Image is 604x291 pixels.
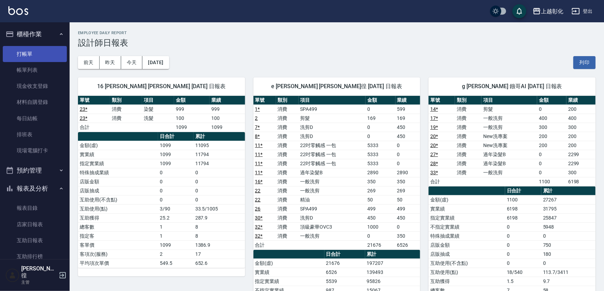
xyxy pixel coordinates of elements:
td: 25.2 [158,213,194,222]
td: 6198 [566,177,596,186]
td: 350 [395,231,421,240]
th: 類別 [110,96,142,105]
td: 0 [366,123,395,132]
a: 排班表 [3,127,67,143]
td: 33.5/1005 [194,204,245,213]
td: 450 [366,213,395,222]
td: 消費 [276,123,299,132]
td: New洗專案 [481,141,537,150]
span: e [PERSON_NAME] [PERSON_NAME]徨 [DATE] 日報表 [262,83,412,90]
td: 0 [395,150,421,159]
td: 169 [366,114,395,123]
th: 業績 [210,96,245,105]
td: 180 [541,250,596,259]
td: 549.5 [158,259,194,268]
td: 一般洗剪 [481,168,537,177]
td: 287.9 [194,213,245,222]
td: 0 [537,159,566,168]
td: 200 [537,132,566,141]
div: 上越彰化 [541,7,563,16]
td: 18/540 [505,268,541,277]
th: 單號 [429,96,455,105]
th: 累計 [365,250,421,259]
td: 599 [395,105,421,114]
td: 金額(虛) [78,141,158,150]
h5: [PERSON_NAME]徨 [21,265,57,279]
td: 0 [194,186,245,195]
td: 指定客 [78,231,158,240]
a: 互助排行榜 [3,248,67,265]
td: 指定實業績 [429,213,505,222]
td: 消費 [276,168,299,177]
td: 113.7/3411 [541,268,596,277]
td: 1099 [158,159,194,168]
button: 登出 [569,5,596,18]
td: 95826 [365,277,421,286]
th: 類別 [276,96,299,105]
td: 1.5 [505,277,541,286]
th: 項目 [142,96,174,105]
td: 6526 [395,240,421,250]
td: 2890 [366,168,395,177]
td: 8 [194,222,245,231]
p: 主管 [21,279,57,285]
td: 洗剪D [299,123,366,132]
th: 日合計 [324,250,365,259]
td: 6198 [505,213,541,222]
td: 139493 [365,268,421,277]
button: 預約管理 [3,161,67,179]
td: 消費 [276,222,299,231]
td: 2299 [566,159,596,168]
td: 499 [366,204,395,213]
td: New洗專案 [481,132,537,141]
td: 消費 [276,141,299,150]
td: 350 [395,177,421,186]
td: 過年染髮B [481,150,537,159]
td: 消費 [110,105,142,114]
th: 金額 [174,96,210,105]
th: 項目 [481,96,537,105]
td: 消費 [110,114,142,123]
button: 前天 [78,56,100,69]
td: 450 [395,132,421,141]
td: 652.6 [194,259,245,268]
td: 350 [366,177,395,186]
td: 消費 [455,123,481,132]
td: 0 [537,150,566,159]
th: 業績 [566,96,596,105]
span: 16 [PERSON_NAME] [PERSON_NAME] [DATE] 日報表 [86,83,237,90]
table: a dense table [429,96,596,186]
td: 消費 [455,168,481,177]
th: 累計 [541,186,596,196]
td: 11095 [194,141,245,150]
td: 店販金額 [429,240,505,250]
button: 今天 [121,56,143,69]
td: 指定實業績 [78,159,158,168]
a: 2 [255,115,258,121]
td: 過年染髮B [481,159,537,168]
th: 累計 [194,132,245,141]
td: 169 [395,114,421,123]
td: 0 [158,195,194,204]
td: 9.7 [541,277,596,286]
td: 0 [505,240,541,250]
th: 類別 [455,96,481,105]
td: 3/90 [158,204,194,213]
td: 消費 [276,204,299,213]
td: 1099 [158,141,194,150]
td: 21676 [324,259,365,268]
td: 0 [194,195,245,204]
td: 22吋零觸感 一包 [299,159,366,168]
td: 0 [541,231,596,240]
td: 269 [395,186,421,195]
button: save [512,4,526,18]
td: 22吋零觸感 一包 [299,141,366,150]
td: 0 [158,168,194,177]
td: 洗髮 [142,114,174,123]
td: 0 [366,231,395,240]
td: 100 [210,114,245,123]
td: 200 [566,105,596,114]
a: 互助日報表 [3,232,67,248]
td: 25847 [541,213,596,222]
td: 750 [541,240,596,250]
